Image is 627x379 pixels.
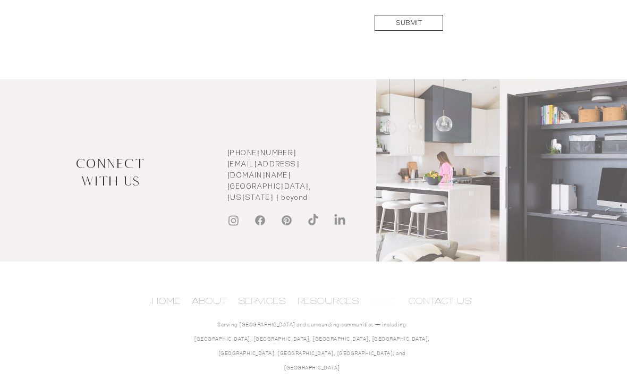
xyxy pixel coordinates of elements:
img: TikTok [307,214,320,227]
p: SERVICES [233,293,291,309]
span: With Us [80,173,140,188]
span: [GEOGRAPHIC_DATA], [US_STATE] + beyond [227,181,311,202]
p: CONTACT US [403,293,477,309]
a: [EMAIL_ADDRESS][DOMAIN_NAME]​ [227,159,300,180]
a: BLOG [365,293,403,309]
p: RESOURCES [292,293,364,309]
a: [PHONE_NUMBER] [227,148,297,157]
ul: Social Bar [227,214,346,227]
img: LinkedIn [333,214,346,227]
a: ABOUT [187,293,233,309]
a: HOME [146,293,187,309]
img: Pinterest [280,214,293,227]
nav: Site [146,293,479,309]
img: Instagram [227,214,240,227]
img: Facebook [253,214,267,227]
p: BLOG [365,293,402,309]
span: Connect [75,156,145,171]
img: Q2untitled-7277-Enhanced-NR.jpg [376,79,627,278]
a: RESOURCES [292,293,365,309]
span: Serving [GEOGRAPHIC_DATA] and surrounding communities — including [GEOGRAPHIC_DATA], [GEOGRAPHIC_... [194,322,430,370]
button: SUBMIT [375,15,443,31]
span: [EMAIL_ADDRESS][DOMAIN_NAME] [227,159,300,180]
span: SUBMIT [396,17,422,28]
a: CONTACT US [403,293,479,309]
a: SERVICES [233,293,292,309]
p: ABOUT [187,293,232,309]
p: HOME [146,293,185,309]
